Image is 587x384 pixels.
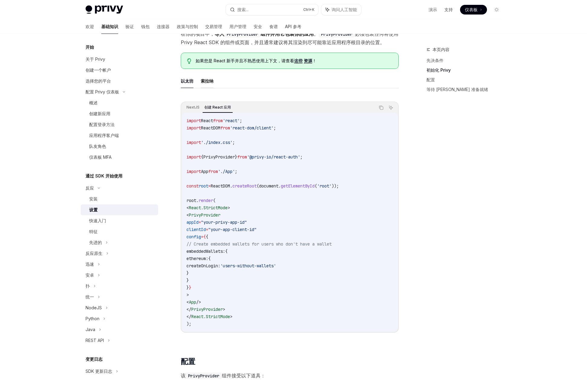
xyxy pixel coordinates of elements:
font: 欢迎 [86,24,94,29]
a: 选择您的平台 [81,76,158,86]
span: React [201,118,213,123]
span: { [201,154,203,160]
span: = [201,234,203,239]
span: ); [186,321,191,327]
span: "your-privy-app-id" [201,220,247,225]
font: API 参考 [285,24,301,29]
span: ( [213,198,216,203]
font: 仪表板 [465,7,478,12]
font: 导入 [215,31,224,37]
font: 应用程序客户端 [89,133,119,138]
font: 配置 [426,77,435,82]
span: const [186,183,199,189]
font: 扑 [86,283,90,288]
a: 交易管理 [205,19,222,34]
span: 'react' [223,118,240,123]
a: 关于 Privy [81,54,158,65]
font: 反应 [86,185,94,190]
span: createOnLogin: [186,263,220,268]
font: 演示 [429,7,437,12]
span: ReactDOM [201,125,220,131]
span: /> [196,299,201,305]
font: 队友角色 [89,144,106,149]
a: 安装 [81,194,158,204]
font: NextJS [186,105,199,109]
span: { [206,234,208,239]
span: from [213,118,223,123]
span: appId [186,220,199,225]
a: 创建新应用 [81,108,158,119]
span: from [208,169,218,174]
svg: 提示 [187,58,191,64]
font: REST API [86,338,104,343]
a: 用户管理 [229,19,246,34]
font: NodeJS [86,305,102,310]
span: from [220,125,230,131]
font: 连接器 [157,24,170,29]
font: 本页内容 [433,47,449,52]
a: 支持 [444,7,453,13]
span: createRoot [232,183,257,189]
font: 政策与控制 [177,24,198,29]
span: } [186,270,189,276]
font: 先进的 [89,240,102,245]
button: 询问人工智能 [321,4,361,15]
a: 资源 [304,58,312,63]
font: 。 [314,31,319,37]
font: 询问人工智能 [332,7,357,12]
font: 安卓 [86,272,94,278]
font: 配置 [181,357,195,366]
span: < [186,299,189,305]
span: ; [240,118,242,123]
span: </ [186,307,191,312]
span: import [186,140,201,145]
font: 验证 [125,24,134,29]
span: > [186,292,189,298]
button: 以太坊 [181,74,193,88]
button: 索拉纳 [201,74,213,88]
span: > [228,205,230,210]
a: 快速入门 [81,215,158,226]
a: 欢迎 [86,19,94,34]
font: 安全 [254,24,262,29]
span: ; [274,125,276,131]
span: { [203,234,206,239]
a: 等待 [PERSON_NAME] 准备就绪 [426,85,506,94]
button: 搜索...Ctrl+K [226,4,318,15]
a: 仪表板 MFA [81,152,158,163]
font: 设置 [89,207,98,212]
code: PrivyProvider [319,31,355,37]
span: root [199,183,208,189]
span: < [186,205,189,210]
span: import [186,169,201,174]
a: 先决条件 [426,56,506,65]
span: </ [186,314,191,319]
button: 询问人工智能 [387,104,395,112]
font: 索拉纳 [201,78,213,83]
font: 钱包 [141,24,150,29]
font: 基础知识 [101,24,118,29]
font: 必须包装 [355,31,374,37]
span: embeddedWallets: [186,249,225,254]
font: 仪表板 MFA [89,155,112,160]
span: import [186,154,201,160]
span: "your-app-client-id" [208,227,257,232]
a: 基础知识 [101,19,118,34]
span: = [199,220,201,225]
span: App [189,299,196,305]
font: 在你的项目中， [181,31,215,37]
a: 初始化 Privy [426,65,506,75]
font: 概述 [89,100,98,105]
font: 任何 [374,31,384,37]
font: SDK 更新日志 [86,369,112,374]
font: 该 [181,373,186,379]
span: } [235,154,237,160]
a: 政策与控制 [177,19,198,34]
span: import [186,118,201,123]
span: PrivyProvider [189,212,220,218]
font: 食谱 [269,24,278,29]
a: 食谱 [269,19,278,34]
a: 特征 [81,226,158,237]
code: PrivyProvider [224,31,261,37]
font: 交易管理 [205,24,222,29]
